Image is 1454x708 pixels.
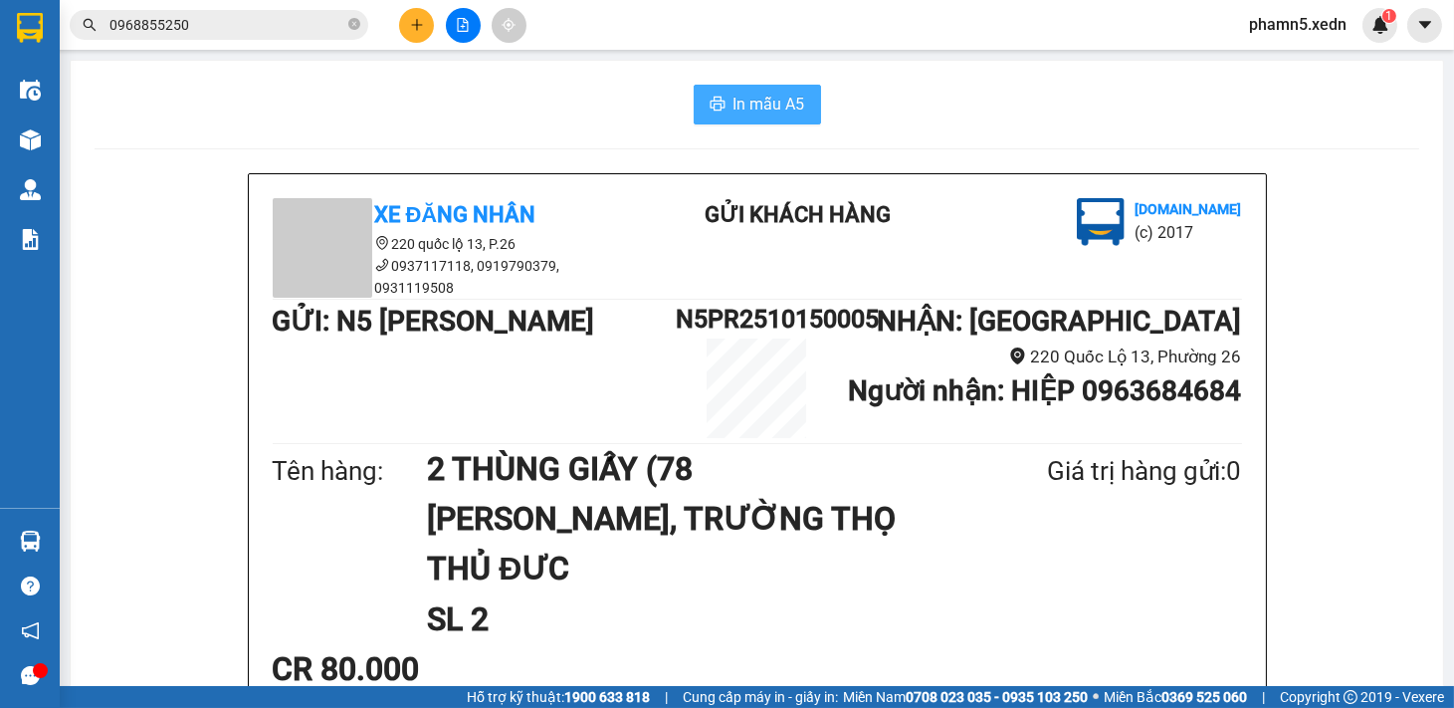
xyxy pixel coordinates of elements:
[705,202,891,227] b: Gửi khách hàng
[21,577,40,595] span: question-circle
[1135,201,1241,217] b: [DOMAIN_NAME]
[217,25,265,73] img: logo.jpg
[1135,220,1241,245] li: (c) 2017
[446,8,481,43] button: file-add
[1077,198,1125,246] img: logo.jpg
[838,344,1242,370] li: 220 Quốc Lộ 13, Phường 26
[273,233,631,255] li: 220 quốc lộ 13, P.26
[20,229,41,250] img: solution-icon
[375,236,389,250] span: environment
[83,18,97,32] span: search
[273,644,592,694] div: CR 80.000
[1093,693,1099,701] span: ⚪️
[273,305,595,338] b: GỬI : N5 [PERSON_NAME]
[273,255,631,299] li: 0937117118, 0919790379, 0931119508
[564,689,650,705] strong: 1900 633 818
[676,300,837,339] h1: N5PR2510150005
[733,92,805,117] span: In mẫu A5
[665,686,668,708] span: |
[502,18,516,32] span: aim
[123,29,198,122] b: Gửi khách hàng
[427,594,950,644] h1: SL 2
[710,96,726,115] span: printer
[1262,686,1265,708] span: |
[877,305,1241,338] b: NHẬN : [GEOGRAPHIC_DATA]
[1344,690,1357,704] span: copyright
[1009,348,1026,364] span: environment
[1407,8,1442,43] button: caret-down
[492,8,526,43] button: aim
[848,374,1241,407] b: Người nhận : HIỆP 0963684684
[427,444,950,594] h1: 2 THÙNG GIẤY (78 [PERSON_NAME], TRƯỜNG THỌ THỦ ĐƯC
[1371,16,1389,34] img: icon-new-feature
[1385,9,1392,23] span: 1
[168,76,275,92] b: [DOMAIN_NAME]
[21,666,40,685] span: message
[843,686,1088,708] span: Miền Nam
[348,16,360,35] span: close-circle
[273,451,428,492] div: Tên hàng:
[17,13,43,43] img: logo-vxr
[950,451,1241,492] div: Giá trị hàng gửi: 0
[109,14,344,36] input: Tìm tên, số ĐT hoặc mã đơn
[20,179,41,200] img: warehouse-icon
[1161,689,1247,705] strong: 0369 525 060
[375,258,389,272] span: phone
[410,18,424,32] span: plus
[25,128,88,222] b: Xe Đăng Nhân
[20,129,41,150] img: warehouse-icon
[1416,16,1434,34] span: caret-down
[1233,12,1362,37] span: phamn5.xedn
[20,80,41,101] img: warehouse-icon
[467,686,650,708] span: Hỗ trợ kỹ thuật:
[456,18,470,32] span: file-add
[1382,9,1396,23] sup: 1
[1104,686,1247,708] span: Miền Bắc
[348,18,360,30] span: close-circle
[375,202,536,227] b: Xe Đăng Nhân
[694,85,821,124] button: printerIn mẫu A5
[168,95,275,119] li: (c) 2017
[906,689,1088,705] strong: 0708 023 035 - 0935 103 250
[683,686,838,708] span: Cung cấp máy in - giấy in:
[399,8,434,43] button: plus
[20,531,41,552] img: warehouse-icon
[21,621,40,640] span: notification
